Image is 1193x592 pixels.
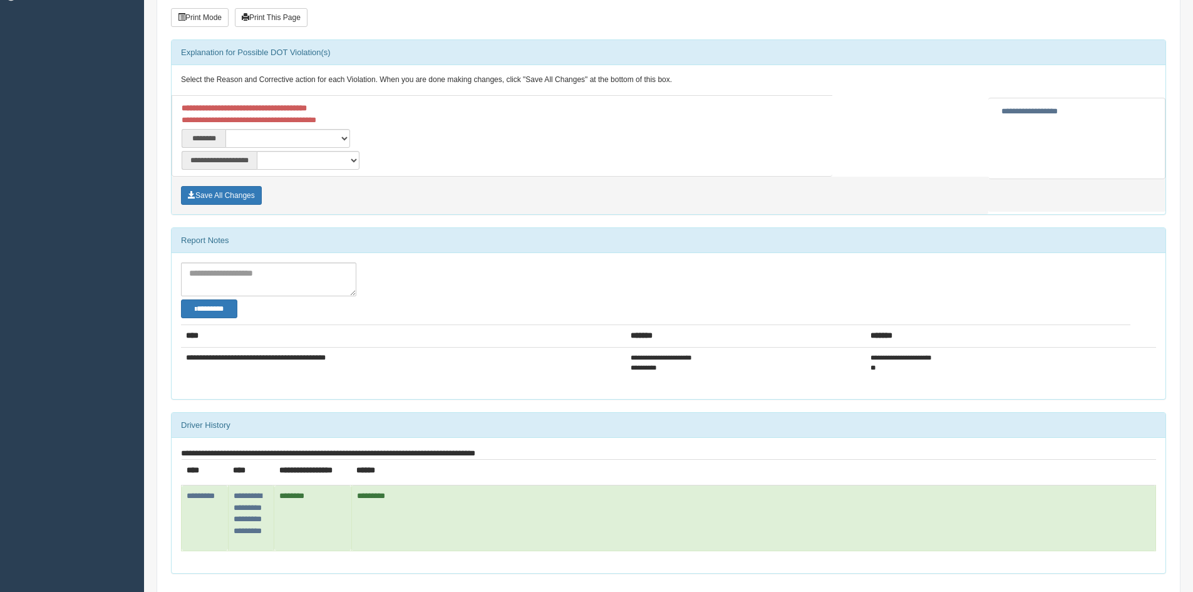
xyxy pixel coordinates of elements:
button: Save [181,186,262,205]
button: Print Mode [171,8,229,27]
div: Report Notes [172,228,1165,253]
div: Select the Reason and Corrective action for each Violation. When you are done making changes, cli... [172,65,1165,95]
div: Driver History [172,413,1165,438]
div: Explanation for Possible DOT Violation(s) [172,40,1165,65]
button: Print This Page [235,8,307,27]
button: Change Filter Options [181,299,237,318]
